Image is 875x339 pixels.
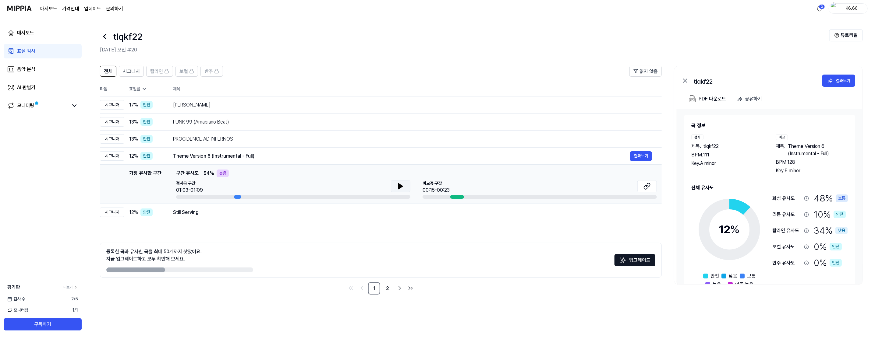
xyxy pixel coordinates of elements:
div: PDF 다운로드 [699,95,726,103]
a: 대시보드 [40,5,57,12]
div: 안전 [140,101,153,109]
div: 시그니처 [100,151,124,161]
button: 전체 [100,66,116,77]
nav: pagination [100,282,662,295]
span: % [730,223,740,236]
img: Sparkles [619,257,627,264]
div: 화성 유사도 [772,195,802,202]
div: 보컬 유사도 [772,243,802,250]
div: 보통 [836,194,848,202]
button: 튜토리얼 [829,29,863,41]
button: 탑라인 [146,66,173,77]
button: 결과보기 [630,151,652,161]
div: BPM. 111 [691,151,763,159]
span: 13 % [129,118,138,126]
div: 안전 [140,208,153,216]
span: 전체 [104,68,112,75]
a: 2 [381,282,394,295]
div: [PERSON_NAME] [173,101,652,109]
div: 검사 [691,134,703,140]
span: 보통 [747,272,756,280]
span: 시그니처 [123,68,140,75]
div: 표절 검사 [17,47,35,55]
div: 대시보드 [17,29,34,37]
a: Go to last page [406,283,416,293]
span: 제목 . [691,143,701,150]
span: 2 / 5 [71,296,78,302]
span: 비교곡 구간 [423,180,450,187]
div: 안전 [140,135,153,143]
div: 0 % [814,256,842,270]
span: 아주 높음 [735,281,753,288]
span: 13 % [129,135,138,143]
button: 업그레이드 [615,254,655,266]
span: 12 % [129,209,138,216]
a: 곡 정보검사제목.tlqkf22BPM.111Key.A minor비교제목.Theme Version 6 (Instrumental - Full)BPM.128Key.E minor전체 ... [677,109,863,284]
span: 검사 수 [7,296,25,302]
div: Still Serving [173,209,652,216]
div: 탑라인 유사도 [772,227,802,234]
a: 문의하기 [106,5,123,12]
img: PDF Download [689,95,696,103]
div: BPM. 128 [776,159,848,166]
div: tlqkf22 [694,77,816,84]
a: 대시보드 [4,26,82,40]
th: 타입 [100,82,124,96]
span: 보컬 [179,68,188,75]
span: 1 / 1 [72,307,78,313]
button: 시그니처 [119,66,144,77]
div: 시그니처 [100,208,124,217]
div: 12 [719,221,740,238]
span: 검사곡 구간 [176,180,203,187]
div: 안전 [830,243,842,250]
div: 결과보기 [836,77,850,84]
span: 낮음 [729,272,737,280]
button: 보컬 [175,66,198,77]
h1: tlqkf22 [113,30,142,44]
div: 공유하기 [745,95,762,103]
h2: 전체 유사도 [691,184,848,191]
a: Go to first page [346,283,356,293]
a: 모니터링 [7,102,68,109]
button: 공유하기 [735,93,767,105]
th: 제목 [173,82,662,96]
div: 모니터링 [17,102,34,109]
div: 34 % [814,224,848,237]
div: 시그니처 [100,117,124,127]
a: 가격안내 [62,5,79,12]
a: Sparkles업그레이드 [615,259,655,265]
a: Go to previous page [357,283,367,293]
div: 높음 [217,169,229,177]
div: 2 [819,4,825,9]
img: 알림 [816,5,823,12]
a: 1 [368,282,380,295]
div: 48 % [814,191,848,205]
div: 음악 분석 [17,66,35,73]
span: 높음 [713,281,721,288]
span: 읽지 않음 [639,68,658,75]
span: 제목 . [776,143,785,157]
div: Key. E minor [776,167,848,174]
div: 시그니처 [100,134,124,144]
button: 결과보기 [822,75,855,87]
h2: 곡 정보 [691,122,848,129]
a: 업데이트 [84,5,101,12]
div: 00:15-00:23 [423,187,450,194]
a: 더보기 [63,285,78,290]
div: FUNK 99 (Amapiano Beat) [173,118,652,126]
div: 낮음 [835,227,848,234]
span: 탑라인 [150,68,163,75]
button: profileK6.66 [829,3,868,14]
span: 반주 [204,68,213,75]
div: 비교 [776,134,788,140]
div: Key. A minor [691,160,763,167]
div: 안전 [834,211,846,218]
div: PROCIDENCE AD INFERNOS [173,135,652,143]
a: AI 판별기 [4,80,82,95]
div: 시그니처 [100,100,124,110]
div: 안전 [140,118,153,126]
div: 10 % [814,208,846,221]
span: 안전 [710,272,719,280]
